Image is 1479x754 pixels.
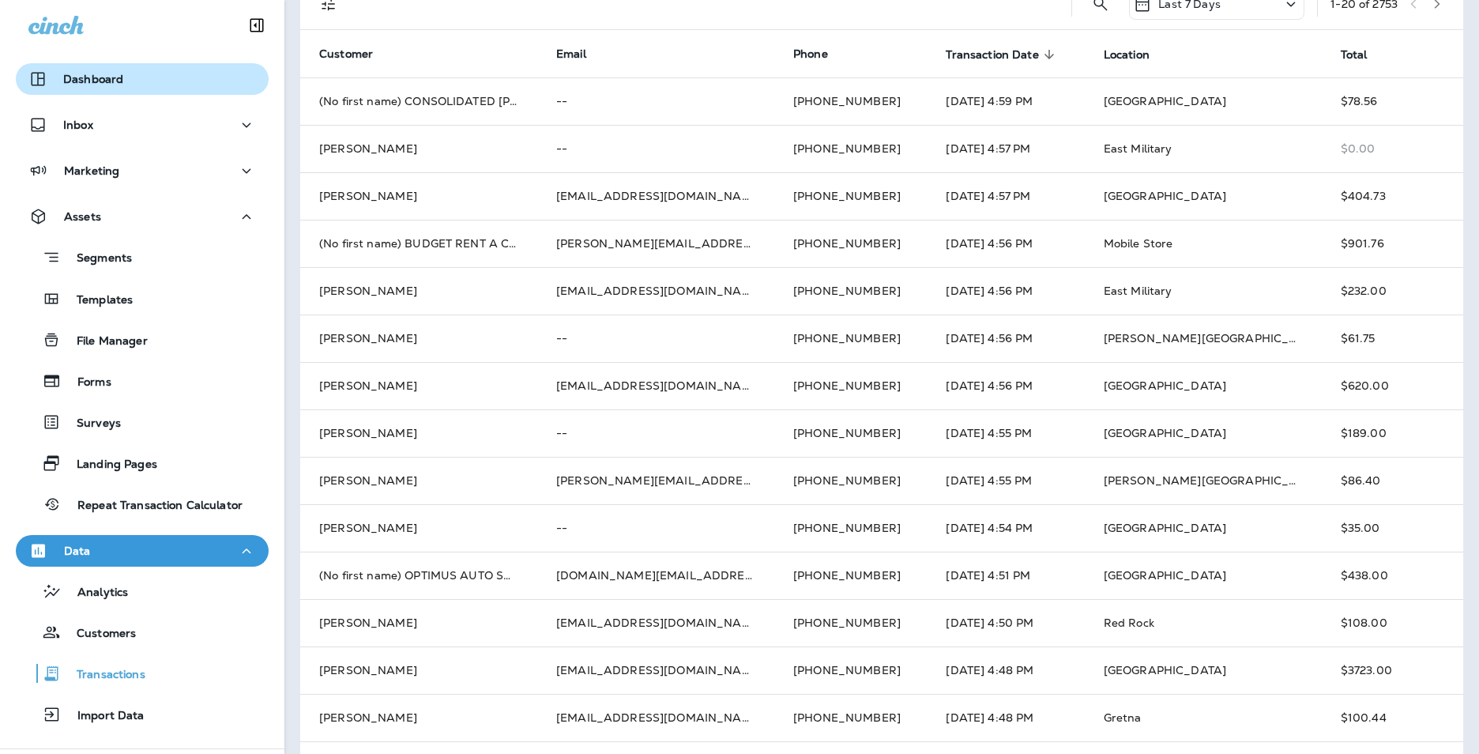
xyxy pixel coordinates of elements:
[1322,647,1463,694] td: $3723.00
[61,417,121,432] p: Surveys
[537,552,774,599] td: [DOMAIN_NAME][EMAIL_ADDRESS][DOMAIN_NAME]
[1322,694,1463,741] td: $100.44
[63,73,123,85] p: Dashboard
[1322,552,1463,599] td: $438.00
[62,499,243,514] p: Repeat Transaction Calculator
[927,172,1084,220] td: [DATE] 4:57 PM
[1322,599,1463,647] td: $108.00
[300,315,537,362] td: [PERSON_NAME]
[774,315,927,362] td: [PHONE_NUMBER]
[16,488,269,521] button: Repeat Transaction Calculator
[16,201,269,232] button: Assets
[927,647,1084,694] td: [DATE] 4:48 PM
[1104,331,1324,345] span: [PERSON_NAME][GEOGRAPHIC_DATA]
[64,545,91,557] p: Data
[1341,142,1444,155] p: $0.00
[537,172,774,220] td: [EMAIL_ADDRESS][DOMAIN_NAME]
[16,155,269,187] button: Marketing
[64,210,101,223] p: Assets
[1104,426,1226,440] span: [GEOGRAPHIC_DATA]
[774,125,927,172] td: [PHONE_NUMBER]
[1322,172,1463,220] td: $404.73
[62,375,111,390] p: Forms
[16,282,269,315] button: Templates
[774,457,927,504] td: [PHONE_NUMBER]
[300,409,537,457] td: [PERSON_NAME]
[300,125,537,172] td: [PERSON_NAME]
[556,332,755,345] p: --
[16,447,269,480] button: Landing Pages
[63,119,93,131] p: Inbox
[556,427,755,439] p: --
[16,364,269,398] button: Forms
[61,627,136,642] p: Customers
[927,125,1084,172] td: [DATE] 4:57 PM
[300,647,537,694] td: [PERSON_NAME]
[1104,568,1226,582] span: [GEOGRAPHIC_DATA]
[1104,521,1226,535] span: [GEOGRAPHIC_DATA]
[927,694,1084,741] td: [DATE] 4:48 PM
[556,95,755,107] p: --
[1104,663,1226,677] span: [GEOGRAPHIC_DATA]
[537,267,774,315] td: [EMAIL_ADDRESS][DOMAIN_NAME]
[927,504,1084,552] td: [DATE] 4:54 PM
[61,334,148,349] p: File Manager
[793,47,828,61] span: Phone
[774,647,927,694] td: [PHONE_NUMBER]
[300,77,537,125] td: (No first name) CONSOLIDATED [PERSON_NAME] & FRPL
[537,457,774,504] td: [PERSON_NAME][EMAIL_ADDRESS][PERSON_NAME][DOMAIN_NAME]
[1341,47,1388,62] span: Total
[927,409,1084,457] td: [DATE] 4:55 PM
[537,599,774,647] td: [EMAIL_ADDRESS][DOMAIN_NAME]
[1104,48,1150,62] span: Location
[300,220,537,267] td: (No first name) BUDGET RENT A CAR
[16,63,269,95] button: Dashboard
[61,293,133,308] p: Templates
[1322,220,1463,267] td: $901.76
[774,77,927,125] td: [PHONE_NUMBER]
[946,48,1038,62] span: Transaction Date
[1322,315,1463,362] td: $61.75
[927,552,1084,599] td: [DATE] 4:51 PM
[1104,711,1142,725] span: Gretna
[1322,457,1463,504] td: $86.40
[300,504,537,552] td: [PERSON_NAME]
[774,504,927,552] td: [PHONE_NUMBER]
[16,323,269,356] button: File Manager
[61,668,145,683] p: Transactions
[1104,473,1324,488] span: [PERSON_NAME][GEOGRAPHIC_DATA]
[537,220,774,267] td: [PERSON_NAME][EMAIL_ADDRESS][DOMAIN_NAME]
[774,552,927,599] td: [PHONE_NUMBER]
[1104,189,1226,203] span: [GEOGRAPHIC_DATA]
[556,142,755,155] p: --
[300,172,537,220] td: [PERSON_NAME]
[1341,48,1368,62] span: Total
[300,457,537,504] td: [PERSON_NAME]
[16,240,269,274] button: Segments
[774,409,927,457] td: [PHONE_NUMBER]
[927,267,1084,315] td: [DATE] 4:56 PM
[62,709,145,724] p: Import Data
[61,251,132,267] p: Segments
[556,522,755,534] p: --
[1104,284,1172,298] span: East Military
[1322,504,1463,552] td: $35.00
[537,694,774,741] td: [EMAIL_ADDRESS][DOMAIN_NAME]
[62,586,128,601] p: Analytics
[927,77,1084,125] td: [DATE] 4:59 PM
[537,647,774,694] td: [EMAIL_ADDRESS][DOMAIN_NAME]
[16,109,269,141] button: Inbox
[1104,616,1154,630] span: Red Rock
[16,575,269,608] button: Analytics
[1322,362,1463,409] td: $620.00
[1322,267,1463,315] td: $232.00
[16,535,269,567] button: Data
[16,698,269,731] button: Import Data
[1322,409,1463,457] td: $189.00
[1104,94,1226,108] span: [GEOGRAPHIC_DATA]
[300,599,537,647] td: [PERSON_NAME]
[16,405,269,439] button: Surveys
[300,267,537,315] td: [PERSON_NAME]
[774,694,927,741] td: [PHONE_NUMBER]
[319,47,373,61] span: Customer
